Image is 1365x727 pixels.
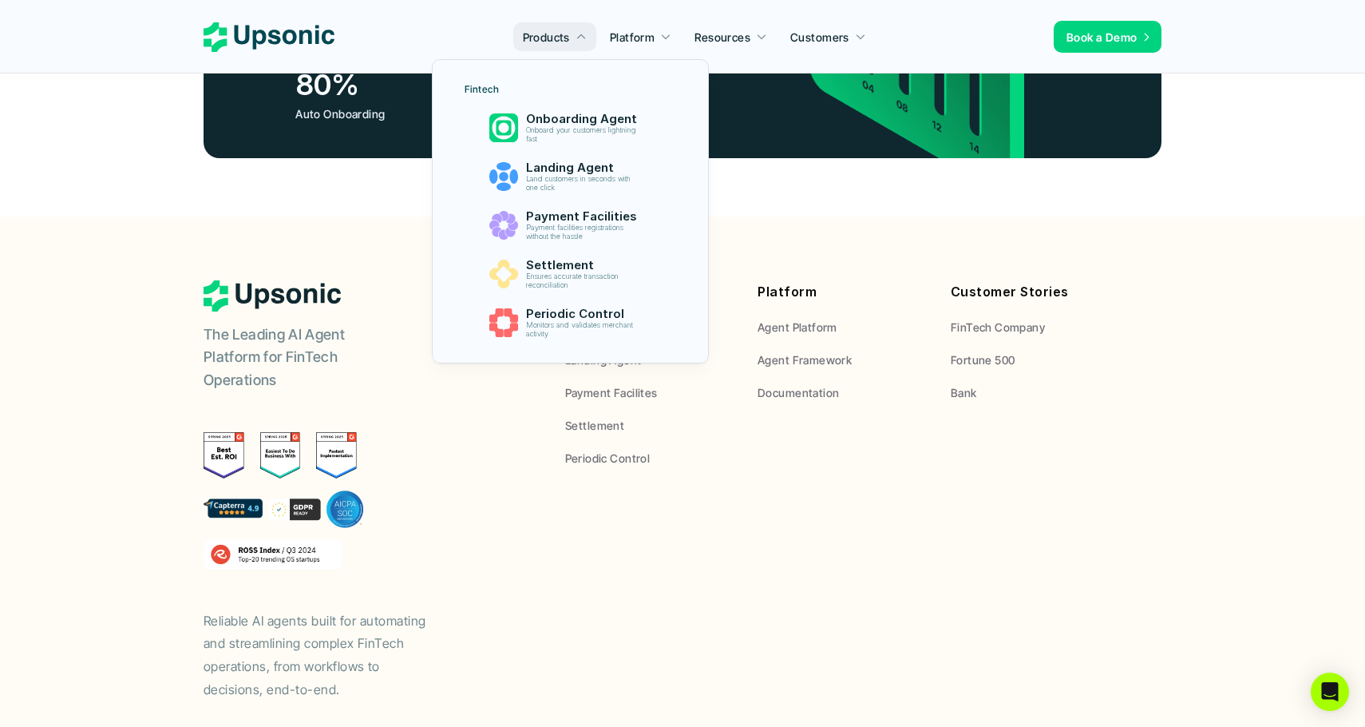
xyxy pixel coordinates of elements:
[758,319,837,336] p: Agent Platform
[565,384,658,401] p: Payment Facilites
[790,29,849,46] p: Customers
[951,352,1015,368] p: Fortune 500
[758,384,927,401] a: Documentation
[455,203,686,248] a: Payment FacilitiesPayment facilities registrations without the hassle
[951,319,1045,336] p: FinTech Company
[610,29,655,46] p: Platform
[523,29,570,46] p: Products
[565,417,624,434] p: Settlement
[455,154,686,199] a: Landing AgentLand customers in seconds with one click
[525,307,643,321] p: Periodic Control
[1054,21,1161,53] a: Book a Demo
[694,29,750,46] p: Resources
[1311,673,1349,711] div: Open Intercom Messenger
[525,209,643,224] p: Payment Facilities
[565,352,734,368] a: Landing Agent
[565,450,734,467] a: Periodic Control
[951,280,1120,304] p: Customer Stories
[565,417,734,434] a: Settlement
[525,161,643,175] p: Landing Agent
[565,450,651,467] p: Periodic Control
[1066,29,1137,46] p: Book a Demo
[565,384,734,401] a: Payment Facilites
[465,84,499,95] p: Fintech
[565,319,734,336] a: Onboarding Agent
[525,321,642,339] p: Monitors and validates merchant activity
[513,22,596,51] a: Products
[951,384,977,401] p: Bank
[525,175,642,193] p: Land customers in seconds with one click
[525,258,643,272] p: Settlement
[525,112,643,126] p: Onboarding Agent
[204,610,443,701] p: Reliable AI agents built for automating and streamlining complex FinTech operations, from workflo...
[455,300,686,345] a: Periodic ControlMonitors and validates merchant activity
[758,384,839,401] p: Documentation
[295,65,426,105] h3: 80%
[455,105,686,150] a: Onboarding AgentOnboard your customers lightning fast
[525,272,642,290] p: Ensures accurate transaction reconciliation
[758,280,927,304] p: Platform
[204,324,403,392] p: The Leading AI Agent Platform for FinTech Operations
[758,352,852,368] p: Agent Framework
[295,105,422,122] p: Auto Onboarding
[525,126,642,144] p: Onboard your customers lightning fast
[455,252,686,296] a: SettlementEnsures accurate transaction reconciliation
[525,224,642,241] p: Payment facilities registrations without the hassle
